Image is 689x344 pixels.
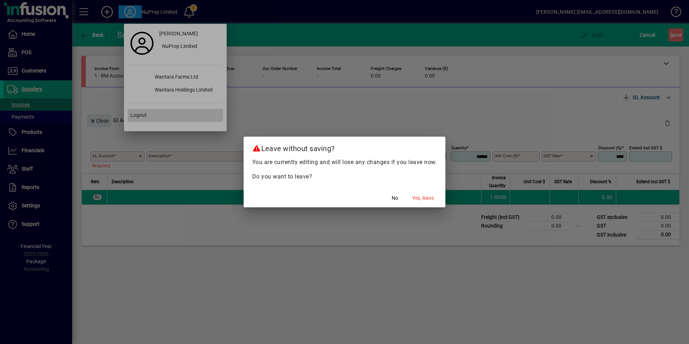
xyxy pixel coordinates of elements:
[409,191,437,204] button: Yes, leave
[412,194,434,202] span: Yes, leave
[392,194,398,202] span: No
[383,191,406,204] button: No
[252,172,437,181] p: Do you want to leave?
[252,158,437,167] p: You are currently editing and will lose any changes if you leave now.
[244,137,446,158] h2: Leave without saving?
